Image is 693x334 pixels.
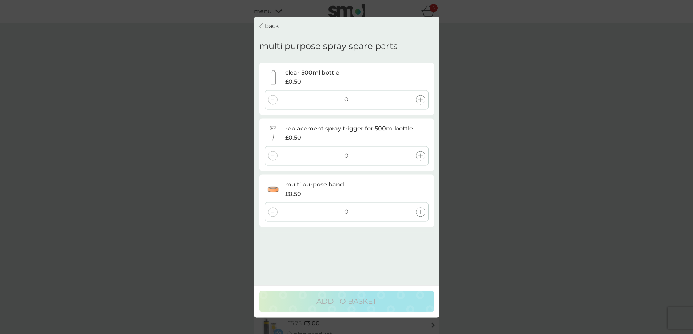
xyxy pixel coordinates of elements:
p: 0 [344,151,349,161]
img: clear 500ml bottle [266,70,280,85]
p: 0 [344,207,349,217]
img: replacement spray trigger for 500ml bottle [266,126,280,141]
img: multi purpose band [266,182,280,197]
p: ADD TO BASKET [316,295,377,307]
span: £0.50 [285,77,301,87]
button: back [259,17,279,36]
span: £0.50 [285,133,301,143]
span: £0.50 [285,189,301,199]
p: 0 [344,95,349,105]
p: replacement spray trigger for 500ml bottle [285,124,413,133]
button: ADD TO BASKET [259,291,434,312]
p: multi purpose band [285,180,344,189]
p: clear 500ml bottle [285,68,339,77]
p: back [265,21,279,31]
h2: multi purpose spray spare parts [259,41,398,52]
